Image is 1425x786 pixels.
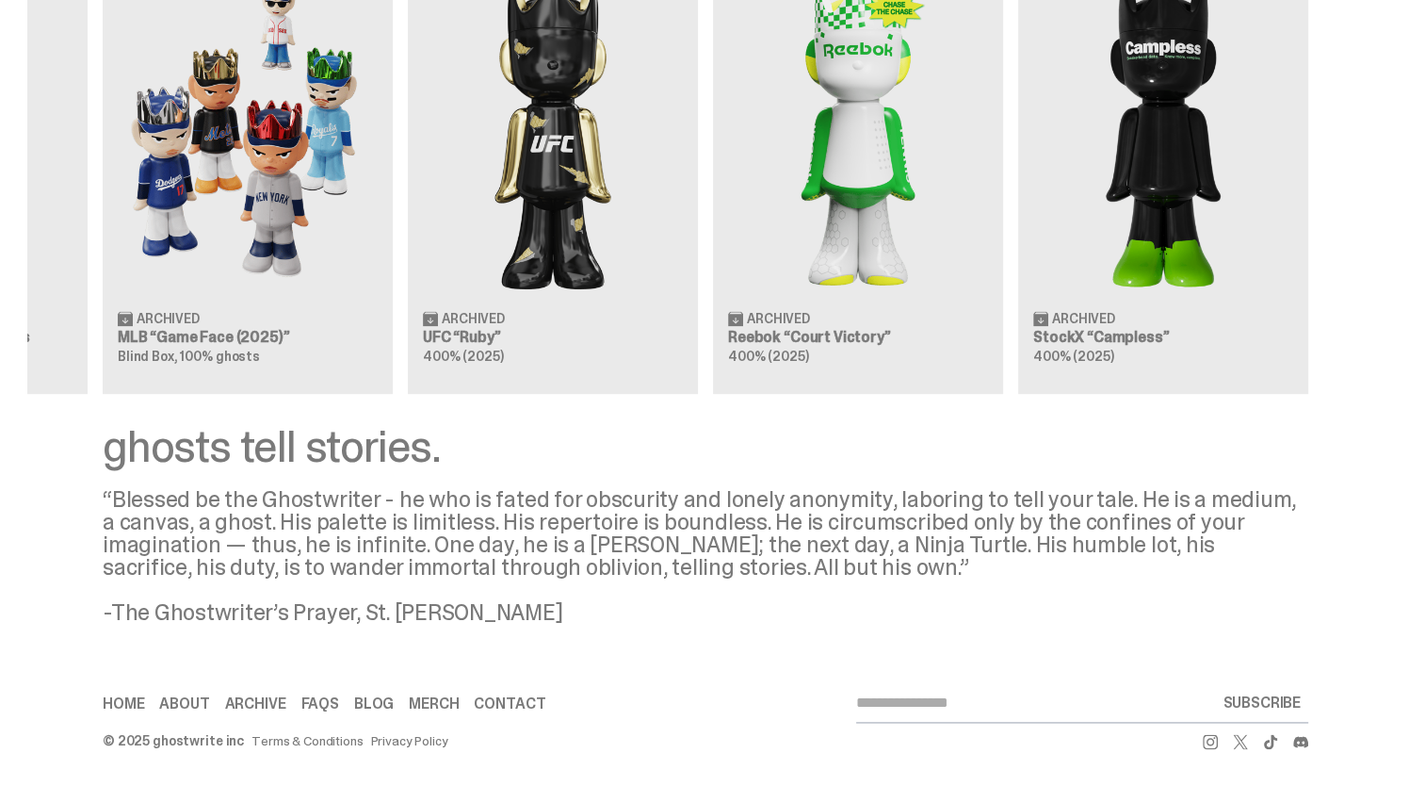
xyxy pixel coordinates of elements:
[1215,684,1308,722] button: SUBSCRIBE
[474,696,545,712] a: Contact
[747,312,810,325] span: Archived
[225,696,286,712] a: Archive
[442,312,505,325] span: Archived
[103,696,144,712] a: Home
[137,312,200,325] span: Archived
[159,696,209,712] a: About
[371,734,448,747] a: Privacy Policy
[251,734,363,747] a: Terms & Conditions
[180,348,259,365] span: 100% ghosts
[409,696,459,712] a: Merch
[300,696,338,712] a: FAQs
[728,330,988,345] h3: Reebok “Court Victory”
[423,348,503,365] span: 400% (2025)
[103,424,1308,469] div: ghosts tell stories.
[103,488,1308,624] div: “Blessed be the Ghostwriter - he who is fated for obscurity and lonely anonymity, laboring to tel...
[103,734,244,747] div: © 2025 ghostwrite inc
[1033,348,1113,365] span: 400% (2025)
[118,348,178,365] span: Blind Box,
[1052,312,1115,325] span: Archived
[1033,330,1293,345] h3: StockX “Campless”
[728,348,808,365] span: 400% (2025)
[423,330,683,345] h3: UFC “Ruby”
[354,696,394,712] a: Blog
[118,330,378,345] h3: MLB “Game Face (2025)”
